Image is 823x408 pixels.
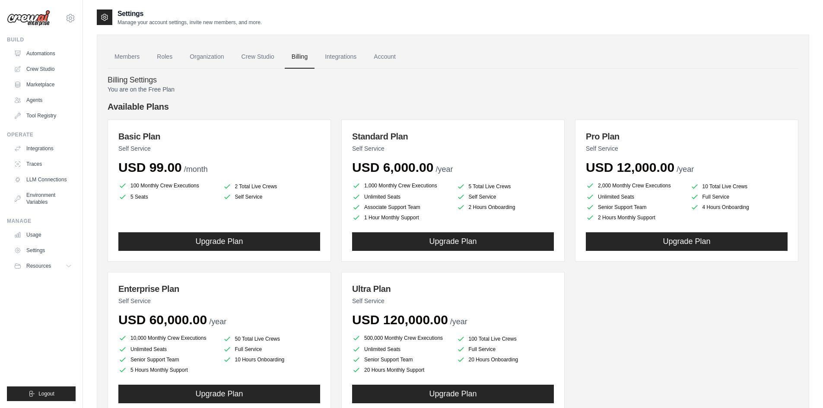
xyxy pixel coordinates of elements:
a: Billing [285,45,315,69]
span: USD 99.00 [118,160,182,174]
p: Self Service [352,297,554,305]
li: 2,000 Monthly Crew Executions [586,180,683,191]
li: Unlimited Seats [352,345,450,354]
li: 5 Seats [118,193,216,201]
li: 10 Hours Onboarding [223,355,321,364]
a: Crew Studio [10,62,76,76]
li: 2 Total Live Crews [223,182,321,191]
a: Members [108,45,146,69]
p: Self Service [118,297,320,305]
li: Associate Support Team [352,203,450,212]
a: Agents [10,93,76,107]
img: Logo [7,10,50,26]
li: Full Service [690,193,788,201]
li: 20 Hours Onboarding [457,355,554,364]
li: Full Service [457,345,554,354]
p: Self Service [586,144,788,153]
p: Self Service [118,144,320,153]
a: Traces [10,157,76,171]
li: Senior Support Team [586,203,683,212]
span: Logout [38,390,54,397]
span: /year [677,165,694,174]
li: 20 Hours Monthly Support [352,366,450,374]
a: Account [367,45,403,69]
span: Resources [26,263,51,269]
li: 100 Monthly Crew Executions [118,180,216,191]
div: Operate [7,131,76,138]
li: 100 Total Live Crews [457,335,554,343]
li: Senior Support Team [118,355,216,364]
a: Integrations [10,142,76,155]
li: 1,000 Monthly Crew Executions [352,180,450,191]
li: 50 Total Live Crews [223,335,321,343]
div: Manage [7,218,76,225]
h4: Available Plans [108,101,798,113]
li: Unlimited Seats [586,193,683,201]
li: 500,000 Monthly Crew Executions [352,333,450,343]
li: 5 Hours Monthly Support [118,366,216,374]
span: /year [450,317,467,326]
span: /year [209,317,226,326]
h3: Basic Plan [118,130,320,142]
h4: Billing Settings [108,76,798,85]
li: 2 Hours Onboarding [457,203,554,212]
a: Settings [10,244,76,257]
h3: Ultra Plan [352,283,554,295]
p: Self Service [352,144,554,153]
h3: Standard Plan [352,130,554,142]
li: Senior Support Team [352,355,450,364]
span: /year [435,165,453,174]
p: Manage your account settings, invite new members, and more. [118,19,262,26]
li: 5 Total Live Crews [457,182,554,191]
span: /month [184,165,208,174]
span: USD 60,000.00 [118,313,207,327]
a: Environment Variables [10,188,76,209]
button: Resources [10,259,76,273]
li: 4 Hours Onboarding [690,203,788,212]
li: Unlimited Seats [352,193,450,201]
li: 10 Total Live Crews [690,182,788,191]
li: Self Service [457,193,554,201]
li: Self Service [223,193,321,201]
a: Marketplace [10,78,76,92]
h3: Enterprise Plan [118,283,320,295]
div: Build [7,36,76,43]
a: Crew Studio [235,45,281,69]
a: Roles [150,45,179,69]
span: USD 120,000.00 [352,313,448,327]
button: Logout [7,386,76,401]
span: USD 12,000.00 [586,160,674,174]
h3: Pro Plan [586,130,788,142]
a: Tool Registry [10,109,76,123]
button: Upgrade Plan [586,232,788,251]
li: 1 Hour Monthly Support [352,213,450,222]
a: Usage [10,228,76,242]
li: 10,000 Monthly Crew Executions [118,333,216,343]
a: Integrations [318,45,363,69]
h2: Settings [118,9,262,19]
li: Unlimited Seats [118,345,216,354]
a: LLM Connections [10,173,76,187]
li: Full Service [223,345,321,354]
a: Organization [183,45,231,69]
li: 2 Hours Monthly Support [586,213,683,222]
button: Upgrade Plan [118,232,320,251]
button: Upgrade Plan [118,385,320,403]
p: You are on the Free Plan [108,85,798,94]
span: USD 6,000.00 [352,160,433,174]
button: Upgrade Plan [352,385,554,403]
button: Upgrade Plan [352,232,554,251]
a: Automations [10,47,76,60]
